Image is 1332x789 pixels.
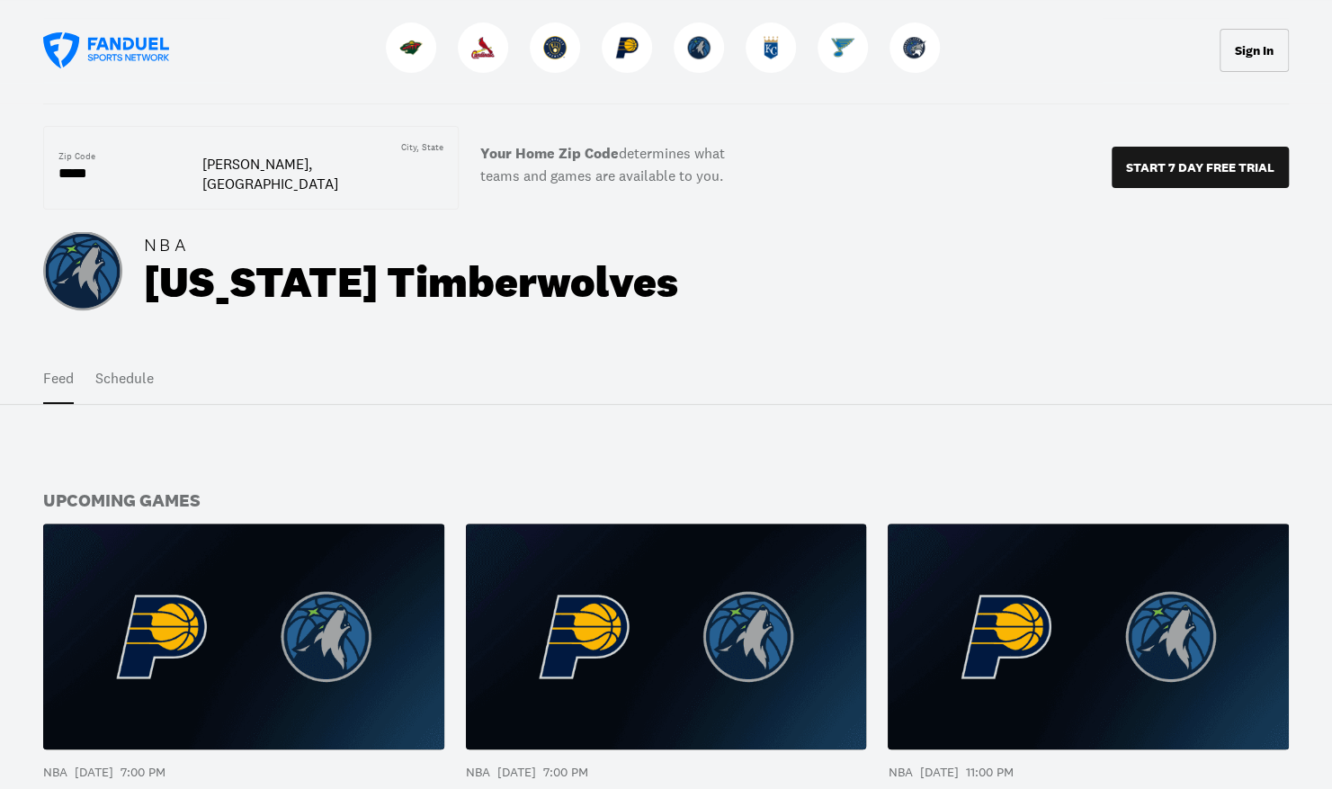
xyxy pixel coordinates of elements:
[1126,161,1274,174] p: START 7 DAY FREE TRIAL
[95,354,154,404] button: Schedule
[459,135,746,201] label: determines what teams and games are available to you.
[1112,147,1289,188] button: START 7 DAY FREE TRIAL
[386,58,443,76] a: WildWild
[1220,29,1289,72] button: Sign In
[965,764,1013,782] div: 11:00 PM
[144,256,678,308] div: [US_STATE] Timberwolves
[759,36,782,59] img: Royals
[602,58,659,76] a: PacersPacers
[458,58,515,76] a: CardinalsCardinals
[497,764,536,782] div: [DATE]
[401,141,443,154] div: City, State
[43,764,67,782] div: NBA
[43,354,74,404] button: Feed
[43,32,169,68] a: FanDuel Sports Network
[888,764,912,782] div: NBA
[903,36,926,59] img: Lynx
[530,58,587,76] a: BrewersBrewers
[919,764,958,782] div: [DATE]
[889,58,947,76] a: LynxLynx
[674,58,731,76] a: TimberwolvesTimberwolves
[831,36,854,59] img: Blues
[75,764,113,782] div: [DATE]
[471,36,495,59] img: Cardinals
[615,36,639,59] img: Pacers
[202,154,443,194] div: [PERSON_NAME], [GEOGRAPHIC_DATA]
[43,231,122,310] img: MINNESOTA TIMBERWOLVES team logo
[466,764,490,782] div: NBA
[43,491,201,509] div: Upcoming Games
[399,36,423,59] img: Wild
[144,234,678,256] div: NBA
[818,58,875,76] a: BluesBlues
[480,144,619,163] b: Your Home Zip Code
[543,36,567,59] img: Brewers
[121,764,165,782] div: 7:00 PM
[58,150,95,163] div: Zip Code
[543,764,588,782] div: 7:00 PM
[746,58,803,76] a: RoyalsRoyals
[687,36,711,59] img: Timberwolves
